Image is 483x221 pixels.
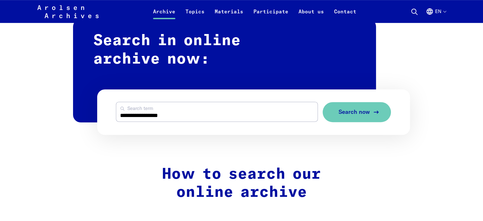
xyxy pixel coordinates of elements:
a: About us [293,8,329,23]
nav: Primary [148,4,361,19]
button: English, language selection [426,8,446,23]
span: Search now [339,109,370,115]
a: Participate [248,8,293,23]
a: Topics [180,8,210,23]
h2: Search in online archive now: [73,19,376,122]
button: Search now [323,102,391,122]
a: Materials [210,8,248,23]
a: Archive [148,8,180,23]
h2: How to search our online archive [107,165,376,202]
a: Contact [329,8,361,23]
